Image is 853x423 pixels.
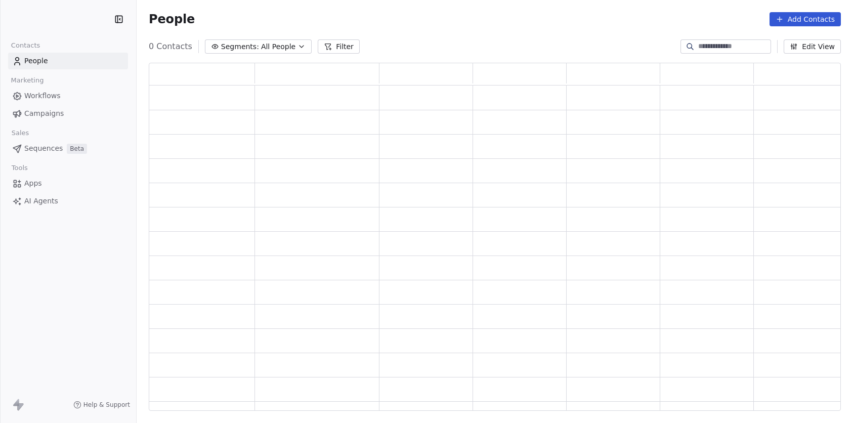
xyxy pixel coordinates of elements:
a: Help & Support [73,401,130,409]
span: Campaigns [24,108,64,119]
span: Segments: [221,41,259,52]
a: People [8,53,128,69]
span: People [149,12,195,27]
a: Campaigns [8,105,128,122]
span: People [24,56,48,66]
span: All People [261,41,295,52]
button: Edit View [784,39,841,54]
span: Sequences [24,143,63,154]
span: Apps [24,178,42,189]
span: AI Agents [24,196,58,206]
button: Filter [318,39,360,54]
span: Contacts [7,38,45,53]
span: Help & Support [83,401,130,409]
a: SequencesBeta [8,140,128,157]
a: AI Agents [8,193,128,209]
span: Marketing [7,73,48,88]
a: Workflows [8,88,128,104]
span: Sales [7,125,33,141]
a: Apps [8,175,128,192]
span: Tools [7,160,32,176]
button: Add Contacts [770,12,841,26]
span: Workflows [24,91,61,101]
span: 0 Contacts [149,40,192,53]
span: Beta [67,144,87,154]
div: grid [149,86,847,411]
